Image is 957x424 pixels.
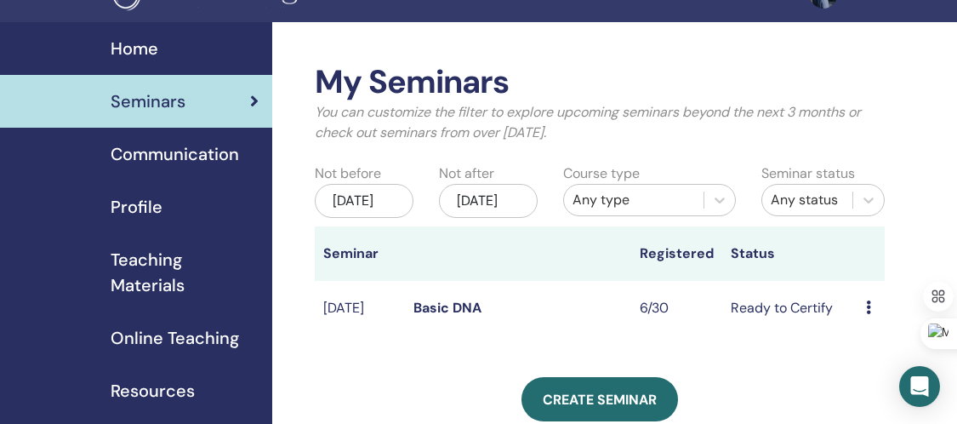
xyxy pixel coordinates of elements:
[111,247,259,298] span: Teaching Materials
[563,163,640,184] label: Course type
[315,281,405,336] td: [DATE]
[631,281,721,336] td: 6/30
[111,325,239,351] span: Online Teaching
[521,377,678,421] a: Create seminar
[722,226,858,281] th: Status
[631,226,721,281] th: Registered
[111,36,158,61] span: Home
[315,184,413,218] div: [DATE]
[315,102,885,143] p: You can customize the filter to explore upcoming seminars beyond the next 3 months or check out s...
[761,163,855,184] label: Seminar status
[315,163,381,184] label: Not before
[111,194,162,220] span: Profile
[111,141,239,167] span: Communication
[439,184,538,218] div: [DATE]
[543,391,657,409] span: Create seminar
[413,299,481,317] a: Basic DNA
[439,163,494,184] label: Not after
[111,378,195,404] span: Resources
[722,281,858,336] td: Ready to Certify
[899,366,940,407] div: Open Intercom Messenger
[315,226,405,281] th: Seminar
[572,190,695,210] div: Any type
[111,89,185,114] span: Seminars
[315,63,885,102] h2: My Seminars
[771,190,844,210] div: Any status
